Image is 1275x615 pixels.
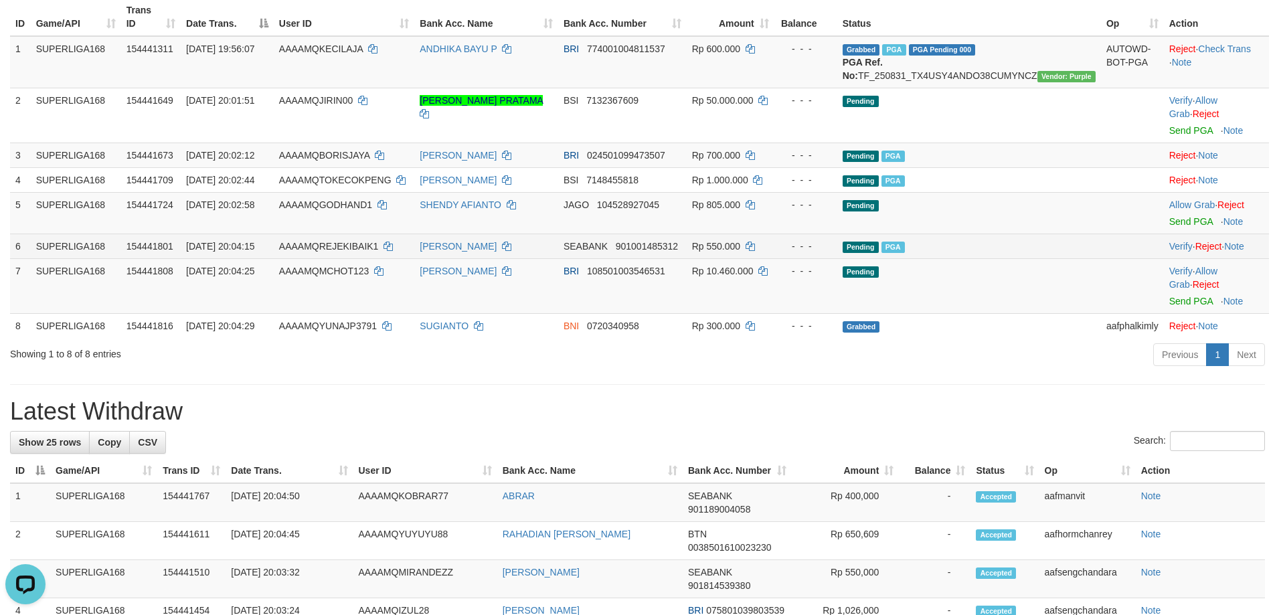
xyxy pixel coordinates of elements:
td: · · [1164,234,1269,258]
span: [DATE] 20:02:44 [186,175,254,185]
td: [DATE] 20:04:45 [226,522,353,560]
td: SUPERLIGA168 [31,258,121,313]
span: Copy 108501003546531 to clipboard [587,266,665,276]
a: SUGIANTO [420,321,469,331]
a: Verify [1169,266,1193,276]
td: 154441510 [157,560,226,598]
span: [DATE] 20:01:51 [186,95,254,106]
span: Copy 901814539380 to clipboard [688,580,750,591]
a: SHENDY AFIANTO [420,199,501,210]
span: 154441709 [126,175,173,185]
td: 4 [10,167,31,192]
span: Copy 7148455818 to clipboard [586,175,639,185]
span: BNI [564,321,579,331]
span: [DATE] 20:02:12 [186,150,254,161]
a: Note [1172,57,1192,68]
span: Grabbed [843,321,880,333]
a: Reject [1217,199,1244,210]
td: 2 [10,88,31,143]
span: 154441801 [126,241,173,252]
a: Verify [1169,241,1193,252]
td: · · [1164,88,1269,143]
span: AAAAMQYUNAJP3791 [279,321,377,331]
a: Note [1223,125,1244,136]
span: Accepted [976,567,1016,579]
div: - - - [780,198,832,211]
a: Note [1198,150,1218,161]
th: Trans ID: activate to sort column ascending [157,458,226,483]
td: · [1164,313,1269,338]
td: 5 [10,192,31,234]
span: Copy 0720340958 to clipboard [587,321,639,331]
td: aafsengchandara [1039,560,1136,598]
a: Reject [1169,175,1196,185]
h1: Latest Withdraw [10,398,1265,425]
td: 1 [10,36,31,88]
span: 154441673 [126,150,173,161]
td: SUPERLIGA168 [31,313,121,338]
td: SUPERLIGA168 [31,36,121,88]
a: Show 25 rows [10,431,90,454]
span: BSI [564,175,579,185]
span: [DATE] 20:04:29 [186,321,254,331]
a: Allow Grab [1169,266,1217,290]
td: Rp 400,000 [792,483,899,522]
b: PGA Ref. No: [843,57,883,81]
div: - - - [780,264,832,278]
span: 154441808 [126,266,173,276]
td: TF_250831_TX4USY4ANDO38CUMYNCZ [837,36,1101,88]
span: BTN [688,529,707,539]
td: AAAAMQMIRANDEZZ [353,560,497,598]
span: Rp 50.000.000 [692,95,754,106]
span: Marked by aafsengchandara [881,242,905,253]
span: Marked by aafsengchandara [881,151,905,162]
td: 2 [10,522,50,560]
a: Reject [1169,43,1196,54]
div: - - - [780,42,832,56]
span: AAAAMQBORISJAYA [279,150,370,161]
td: · [1164,167,1269,192]
td: SUPERLIGA168 [31,167,121,192]
span: Pending [843,151,879,162]
a: Note [1198,175,1218,185]
a: RAHADIAN [PERSON_NAME] [503,529,630,539]
th: Action [1136,458,1265,483]
span: [DATE] 20:04:25 [186,266,254,276]
span: 154441311 [126,43,173,54]
span: Rp 600.000 [692,43,740,54]
td: AAAAMQKOBRAR77 [353,483,497,522]
span: Copy [98,437,121,448]
a: Reject [1195,241,1222,252]
a: Allow Grab [1169,199,1215,210]
span: Pending [843,200,879,211]
a: Send PGA [1169,125,1213,136]
a: Check Trans [1198,43,1251,54]
td: 1 [10,483,50,522]
span: BRI [564,266,579,276]
a: ABRAR [503,491,535,501]
a: Note [1141,567,1161,578]
span: Copy 0038501610023230 to clipboard [688,542,772,553]
span: AAAAMQREJEKIBAIK1 [279,241,379,252]
a: Reject [1193,279,1219,290]
a: Note [1141,491,1161,501]
div: Showing 1 to 8 of 8 entries [10,342,521,361]
a: Note [1223,216,1244,227]
span: AAAAMQGODHAND1 [279,199,372,210]
span: AAAAMQTOKECOKPENG [279,175,392,185]
th: User ID: activate to sort column ascending [353,458,497,483]
th: Amount: activate to sort column ascending [792,458,899,483]
td: aafmanvit [1039,483,1136,522]
td: Rp 650,609 [792,522,899,560]
div: - - - [780,173,832,187]
span: Marked by aafsengchandara [882,44,906,56]
td: - [899,522,970,560]
a: Next [1228,343,1265,366]
div: - - - [780,149,832,162]
a: CSV [129,431,166,454]
a: Note [1141,529,1161,539]
span: Rp 700.000 [692,150,740,161]
th: ID: activate to sort column descending [10,458,50,483]
span: Grabbed [843,44,880,56]
span: Accepted [976,529,1016,541]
